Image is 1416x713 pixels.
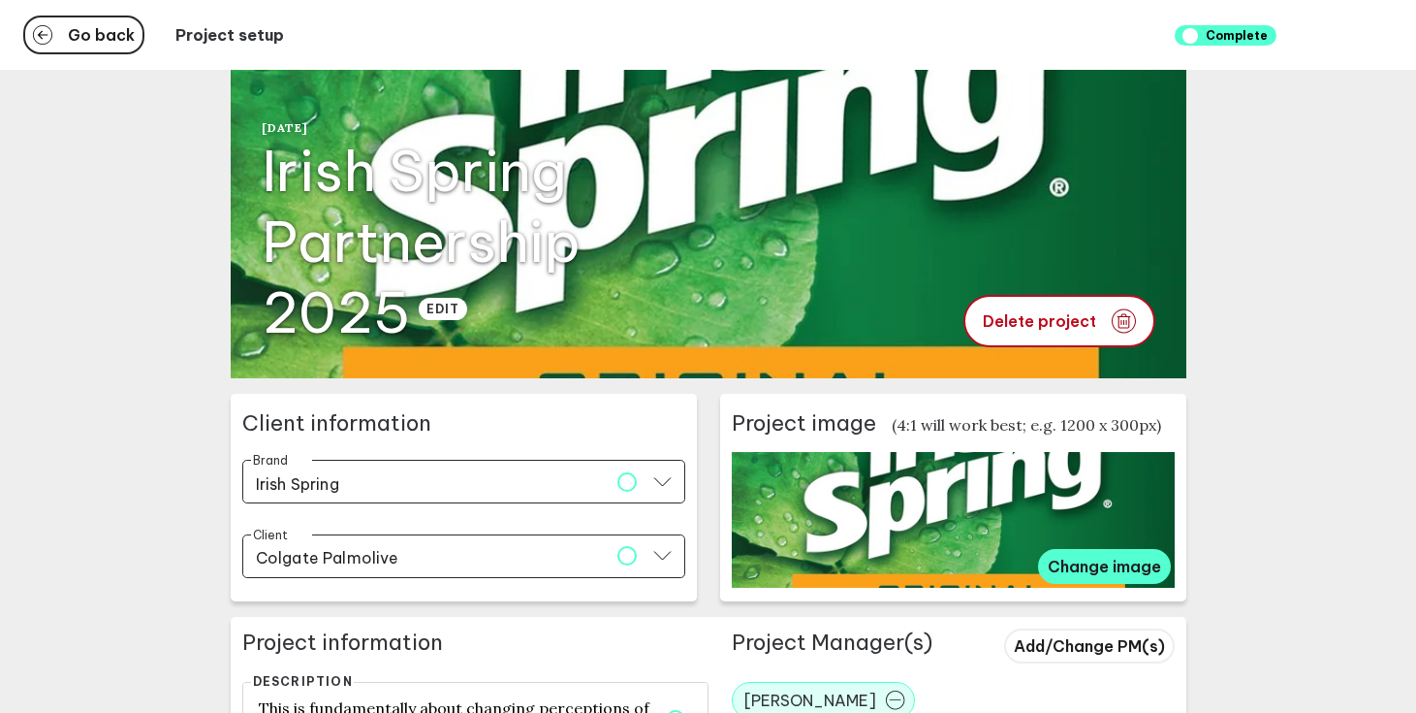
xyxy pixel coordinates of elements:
p: Project setup [175,25,284,45]
span: Go back [68,27,135,43]
h2: Client information [242,409,685,437]
span: Add/Change PM(s) [1014,636,1165,656]
p: [DATE] [262,120,697,135]
button: Open [653,535,672,577]
span: [PERSON_NAME] [744,691,876,710]
button: Go back [23,16,144,54]
button: Change image [1038,549,1171,584]
label: Client [253,527,289,541]
button: Delete project [963,295,1155,347]
button: edit [419,298,468,320]
h2: Project image [732,409,876,437]
button: Open [653,461,672,502]
label: Brand [253,453,289,468]
span: Change image [1048,557,1161,576]
p: (4:1 will work best; e.g. 1200 x 300px) [892,415,1161,435]
h2: Project information [242,629,708,666]
h1: Irish Spring Partnership 2025 [262,135,581,347]
span: Complete [1175,25,1277,46]
button: Add/Change PM(s) [1004,629,1175,664]
label: Description [251,675,354,689]
span: Delete project [983,313,1096,329]
h3: Project Manager(s) [732,629,981,666]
